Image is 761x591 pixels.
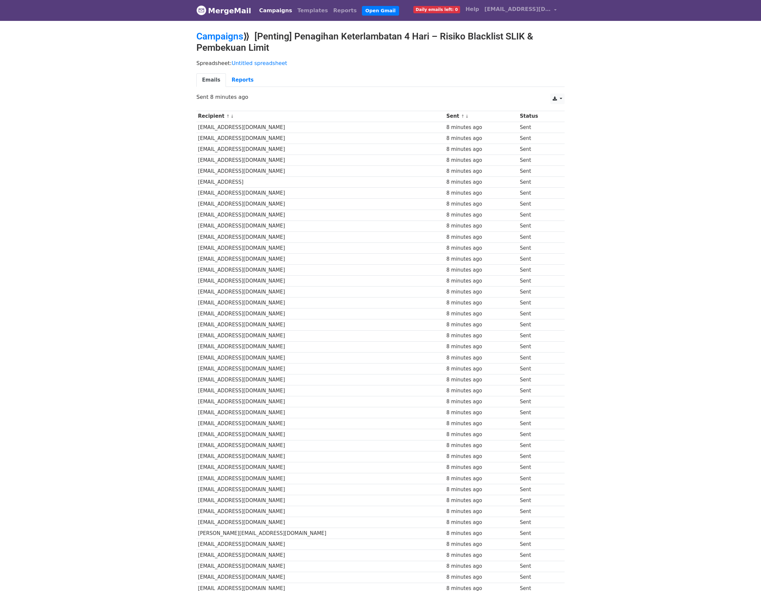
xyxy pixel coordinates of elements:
[196,539,445,550] td: [EMAIL_ADDRESS][DOMAIN_NAME]
[518,188,559,199] td: Sent
[196,94,565,100] p: Sent 8 minutes ago
[232,60,287,66] a: Untitled spreadsheet
[413,6,460,13] span: Daily emails left: 0
[196,73,226,87] a: Emails
[518,221,559,231] td: Sent
[518,462,559,473] td: Sent
[518,407,559,418] td: Sent
[518,363,559,374] td: Sent
[196,287,445,297] td: [EMAIL_ADDRESS][DOMAIN_NAME]
[446,343,517,351] div: 8 minutes ago
[446,453,517,460] div: 8 minutes ago
[331,4,360,17] a: Reports
[196,242,445,253] td: [EMAIL_ADDRESS][DOMAIN_NAME]
[446,420,517,427] div: 8 minutes ago
[518,495,559,506] td: Sent
[196,253,445,264] td: [EMAIL_ADDRESS][DOMAIN_NAME]
[196,418,445,429] td: [EMAIL_ADDRESS][DOMAIN_NAME]
[196,484,445,495] td: [EMAIL_ADDRESS][DOMAIN_NAME]
[196,550,445,561] td: [EMAIL_ADDRESS][DOMAIN_NAME]
[446,255,517,263] div: 8 minutes ago
[518,550,559,561] td: Sent
[446,354,517,362] div: 8 minutes ago
[196,385,445,396] td: [EMAIL_ADDRESS][DOMAIN_NAME]
[196,319,445,330] td: [EMAIL_ADDRESS][DOMAIN_NAME]
[196,166,445,177] td: [EMAIL_ADDRESS][DOMAIN_NAME]
[226,73,259,87] a: Reports
[446,200,517,208] div: 8 minutes ago
[226,114,230,119] a: ↑
[445,111,518,122] th: Sent
[446,409,517,417] div: 8 minutes ago
[484,5,551,13] span: [EMAIL_ADDRESS][DOMAIN_NAME]
[196,561,445,572] td: [EMAIL_ADDRESS][DOMAIN_NAME]
[446,222,517,230] div: 8 minutes ago
[518,297,559,308] td: Sent
[518,111,559,122] th: Status
[446,508,517,515] div: 8 minutes ago
[518,242,559,253] td: Sent
[446,541,517,548] div: 8 minutes ago
[518,385,559,396] td: Sent
[461,114,465,119] a: ↑
[518,144,559,155] td: Sent
[518,253,559,264] td: Sent
[256,4,295,17] a: Campaigns
[196,341,445,352] td: [EMAIL_ADDRESS][DOMAIN_NAME]
[446,376,517,384] div: 8 minutes ago
[446,387,517,395] div: 8 minutes ago
[446,233,517,241] div: 8 minutes ago
[196,506,445,517] td: [EMAIL_ADDRESS][DOMAIN_NAME]
[196,4,251,18] a: MergeMail
[518,287,559,297] td: Sent
[518,506,559,517] td: Sent
[518,210,559,221] td: Sent
[446,365,517,373] div: 8 minutes ago
[446,464,517,471] div: 8 minutes ago
[446,146,517,153] div: 8 minutes ago
[446,573,517,581] div: 8 minutes ago
[518,155,559,166] td: Sent
[518,440,559,451] td: Sent
[518,396,559,407] td: Sent
[446,211,517,219] div: 8 minutes ago
[518,517,559,528] td: Sent
[196,144,445,155] td: [EMAIL_ADDRESS][DOMAIN_NAME]
[196,407,445,418] td: [EMAIL_ADDRESS][DOMAIN_NAME]
[196,177,445,188] td: [EMAIL_ADDRESS]
[196,517,445,528] td: [EMAIL_ADDRESS][DOMAIN_NAME]
[446,189,517,197] div: 8 minutes ago
[518,308,559,319] td: Sent
[230,114,234,119] a: ↓
[446,519,517,526] div: 8 minutes ago
[196,111,445,122] th: Recipient
[196,440,445,451] td: [EMAIL_ADDRESS][DOMAIN_NAME]
[518,484,559,495] td: Sent
[518,418,559,429] td: Sent
[465,114,469,119] a: ↓
[196,473,445,484] td: [EMAIL_ADDRESS][DOMAIN_NAME]
[362,6,399,16] a: Open Gmail
[196,495,445,506] td: [EMAIL_ADDRESS][DOMAIN_NAME]
[196,199,445,210] td: [EMAIL_ADDRESS][DOMAIN_NAME]
[518,561,559,572] td: Sent
[196,276,445,287] td: [EMAIL_ADDRESS][DOMAIN_NAME]
[446,124,517,131] div: 8 minutes ago
[196,188,445,199] td: [EMAIL_ADDRESS][DOMAIN_NAME]
[518,330,559,341] td: Sent
[196,60,565,67] p: Spreadsheet:
[463,3,482,16] a: Help
[196,352,445,363] td: [EMAIL_ADDRESS][DOMAIN_NAME]
[518,133,559,144] td: Sent
[446,442,517,449] div: 8 minutes ago
[446,135,517,142] div: 8 minutes ago
[196,363,445,374] td: [EMAIL_ADDRESS][DOMAIN_NAME]
[482,3,559,18] a: [EMAIL_ADDRESS][DOMAIN_NAME]
[196,374,445,385] td: [EMAIL_ADDRESS][DOMAIN_NAME]
[446,431,517,438] div: 8 minutes ago
[196,528,445,539] td: [PERSON_NAME][EMAIL_ADDRESS][DOMAIN_NAME]
[518,451,559,462] td: Sent
[196,396,445,407] td: [EMAIL_ADDRESS][DOMAIN_NAME]
[518,352,559,363] td: Sent
[196,330,445,341] td: [EMAIL_ADDRESS][DOMAIN_NAME]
